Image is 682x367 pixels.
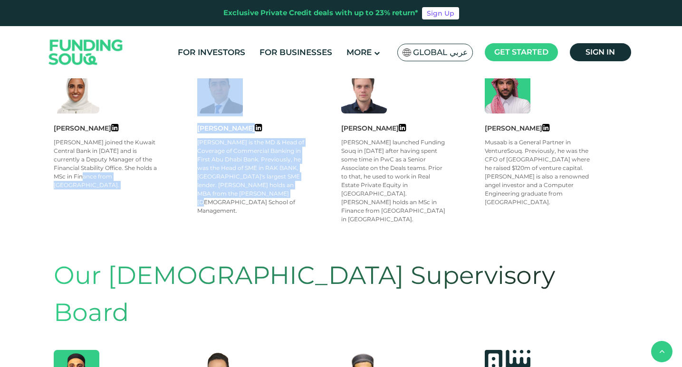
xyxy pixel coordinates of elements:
img: Member Image [54,68,99,113]
span: Get started [494,47,548,56]
a: For Investors [175,45,248,60]
img: Member Image [485,68,530,113]
a: Sign Up [422,7,459,19]
img: SA Flag [403,48,411,56]
div: [PERSON_NAME] [54,123,198,133]
div: Exclusive Private Credit deals with up to 23% return* [223,8,418,19]
img: Member Image [197,68,243,113]
a: Sign in [570,43,631,61]
div: [PERSON_NAME] [197,123,341,133]
span: Global عربي [413,47,468,58]
img: Member Image [341,68,387,113]
div: [PERSON_NAME] joined the Kuwait Central Bank in [DATE] and is currently a Deputy Manager of the F... [54,138,162,189]
a: For Businesses [257,45,335,60]
div: [PERSON_NAME] launched Funding Souq in [DATE] after having spent some time in PwC as a Senior Ass... [341,138,449,224]
span: Sign in [586,47,615,56]
span: Our [DEMOGRAPHIC_DATA] Supervisory Board [54,260,555,327]
span: More [346,47,372,57]
div: [PERSON_NAME] is the MD & Head of Coverage of Commercial Banking in First Abu Dhabi Bank. Previou... [197,138,305,215]
img: Logo [39,28,133,76]
div: [PERSON_NAME] [341,123,485,133]
div: Musaab is a General Partner in VentureSouq. Previously, he was the CFO of [GEOGRAPHIC_DATA] where... [485,138,593,207]
button: back [651,341,672,362]
div: [PERSON_NAME] [485,123,629,133]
